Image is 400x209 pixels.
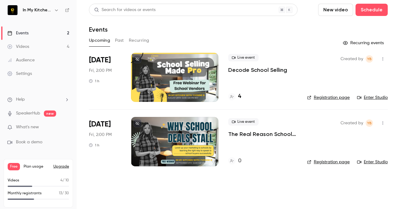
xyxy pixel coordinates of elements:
[16,110,40,117] a: SpeakerHub
[228,92,241,101] a: 4
[16,139,42,145] span: Book a demo
[307,159,350,165] a: Registration page
[367,119,372,127] span: YB
[89,132,112,138] span: Fri, 2:00 PM
[89,36,110,45] button: Upcoming
[89,68,112,74] span: Fri, 2:00 PM
[7,57,35,63] div: Audience
[228,54,259,61] span: Live event
[366,119,373,127] span: Yvonne Buluma-Samba
[16,96,25,103] span: Help
[16,124,39,130] span: What's new
[59,191,69,196] p: / 30
[238,157,241,165] h4: 0
[357,159,388,165] a: Enter Studio
[7,44,29,50] div: Videos
[8,163,20,170] span: Free
[44,110,56,117] span: new
[340,119,363,127] span: Created by
[89,119,111,129] span: [DATE]
[8,191,42,196] p: Monthly registrants
[89,79,99,83] div: 1 h
[340,55,363,63] span: Created by
[357,95,388,101] a: Enter Studio
[94,7,156,13] div: Search for videos or events
[53,164,69,169] button: Upgrade
[24,164,50,169] span: Plan usage
[238,92,241,101] h4: 4
[89,117,121,166] div: Sep 5 Fri, 12:00 PM (Europe/London)
[89,143,99,148] div: 1 h
[7,71,32,77] div: Settings
[59,192,62,195] span: 13
[228,66,287,74] a: Decode School Selling
[8,5,17,15] img: In My Kitchen With Yvonne
[23,7,52,13] h6: In My Kitchen With [PERSON_NAME]
[366,55,373,63] span: Yvonne Buluma-Samba
[115,36,124,45] button: Past
[60,178,69,183] p: / 10
[228,130,297,138] a: The Real Reason School Deals Stall (and How to Fix It)
[318,4,353,16] button: New video
[367,55,372,63] span: YB
[307,95,350,101] a: Registration page
[340,38,388,48] button: Recurring events
[7,30,29,36] div: Events
[89,55,111,65] span: [DATE]
[228,157,241,165] a: 0
[62,125,69,130] iframe: Noticeable Trigger
[89,53,121,102] div: Aug 29 Fri, 12:00 PM (Europe/London)
[7,96,69,103] li: help-dropdown-opener
[60,179,63,182] span: 4
[89,26,108,33] h1: Events
[129,36,149,45] button: Recurring
[356,4,388,16] button: Schedule
[8,178,19,183] p: Videos
[228,118,259,126] span: Live event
